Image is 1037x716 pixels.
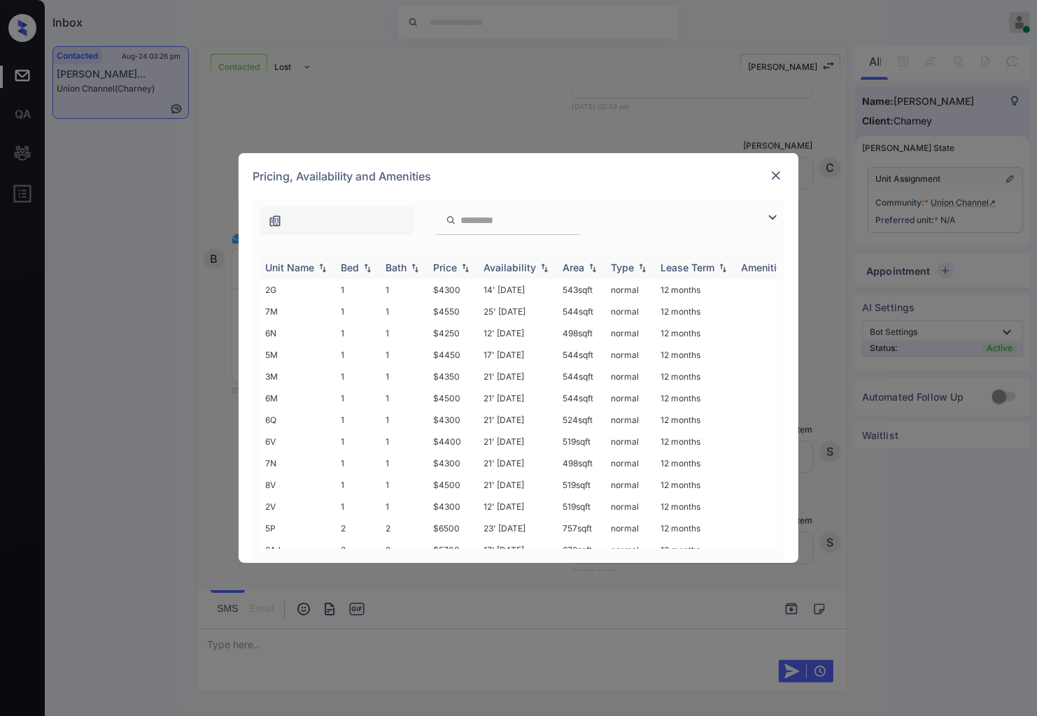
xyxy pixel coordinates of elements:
[335,387,380,409] td: 1
[655,496,735,517] td: 12 months
[335,344,380,366] td: 1
[335,539,380,561] td: 2
[605,387,655,409] td: normal
[741,262,788,273] div: Amenities
[605,409,655,431] td: normal
[428,344,478,366] td: $4450
[335,322,380,344] td: 1
[605,539,655,561] td: normal
[655,301,735,322] td: 12 months
[260,344,335,366] td: 5M
[335,301,380,322] td: 1
[605,517,655,539] td: normal
[380,387,428,409] td: 1
[408,263,422,273] img: sorting
[433,262,457,273] div: Price
[605,452,655,474] td: normal
[380,366,428,387] td: 1
[557,344,605,366] td: 544 sqft
[557,474,605,496] td: 519 sqft
[428,409,478,431] td: $4300
[478,539,557,561] td: 17' [DATE]
[260,431,335,452] td: 6V
[478,474,557,496] td: 21' [DATE]
[335,496,380,517] td: 1
[764,209,781,226] img: icon-zuma
[478,387,557,409] td: 21' [DATE]
[484,262,536,273] div: Availability
[655,366,735,387] td: 12 months
[557,452,605,474] td: 498 sqft
[341,262,359,273] div: Bed
[478,431,557,452] td: 21' [DATE]
[557,387,605,409] td: 544 sqft
[335,279,380,301] td: 1
[557,301,605,322] td: 544 sqft
[260,387,335,409] td: 6M
[635,263,649,273] img: sorting
[478,301,557,322] td: 25' [DATE]
[605,431,655,452] td: normal
[716,263,730,273] img: sorting
[557,431,605,452] td: 519 sqft
[557,517,605,539] td: 757 sqft
[428,301,478,322] td: $4550
[260,539,335,561] td: 6AJ
[428,366,478,387] td: $4350
[478,344,557,366] td: 17' [DATE]
[655,409,735,431] td: 12 months
[428,322,478,344] td: $4250
[655,539,735,561] td: 12 months
[605,344,655,366] td: normal
[428,539,478,561] td: $5700
[428,452,478,474] td: $4300
[316,263,330,273] img: sorting
[380,431,428,452] td: 1
[380,474,428,496] td: 1
[478,452,557,474] td: 21' [DATE]
[557,366,605,387] td: 544 sqft
[260,474,335,496] td: 8V
[605,279,655,301] td: normal
[605,496,655,517] td: normal
[335,366,380,387] td: 1
[605,474,655,496] td: normal
[557,496,605,517] td: 519 sqft
[655,322,735,344] td: 12 months
[478,517,557,539] td: 23' [DATE]
[268,214,282,228] img: icon-zuma
[380,301,428,322] td: 1
[478,366,557,387] td: 21' [DATE]
[335,474,380,496] td: 1
[655,474,735,496] td: 12 months
[380,496,428,517] td: 1
[605,366,655,387] td: normal
[769,169,783,182] img: close
[557,322,605,344] td: 498 sqft
[586,263,600,273] img: sorting
[563,262,584,273] div: Area
[380,452,428,474] td: 1
[265,262,314,273] div: Unit Name
[335,517,380,539] td: 2
[557,539,605,561] td: 672 sqft
[458,263,472,273] img: sorting
[386,262,407,273] div: Bath
[428,431,478,452] td: $4400
[661,262,714,273] div: Lease Term
[655,279,735,301] td: 12 months
[478,279,557,301] td: 14' [DATE]
[655,452,735,474] td: 12 months
[380,279,428,301] td: 1
[380,344,428,366] td: 1
[605,301,655,322] td: normal
[428,387,478,409] td: $4500
[260,322,335,344] td: 6N
[380,539,428,561] td: 2
[335,452,380,474] td: 1
[605,322,655,344] td: normal
[260,452,335,474] td: 7N
[380,322,428,344] td: 1
[478,322,557,344] td: 12' [DATE]
[655,431,735,452] td: 12 months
